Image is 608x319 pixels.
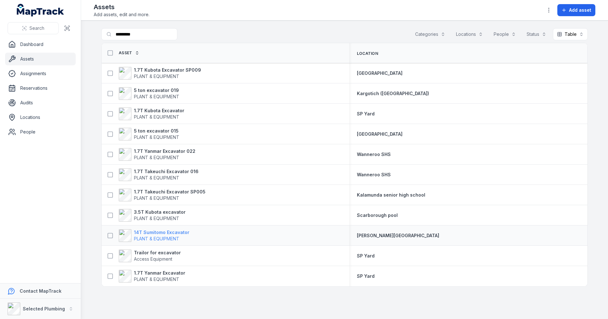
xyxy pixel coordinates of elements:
button: Categories [411,28,449,40]
button: Search [8,22,59,34]
strong: 5 ton excavator 015 [134,128,179,134]
span: [GEOGRAPHIC_DATA] [357,131,402,137]
span: Add assets, edit and more. [94,11,149,18]
span: PLANT & EQUIPMENT [134,134,179,140]
span: Add asset [569,7,591,13]
button: Locations [452,28,487,40]
strong: Trailor for excavator [134,250,181,256]
a: 14T Sumitomo ExcavatorPLANT & EQUIPMENT [119,229,189,242]
a: Kalamunda senior high school [357,192,425,198]
span: Location [357,51,378,56]
a: Asset [119,50,139,55]
a: SP Yard [357,111,375,117]
span: PLANT & EQUIPMENT [134,94,179,99]
strong: 5 ton excavator 019 [134,87,179,94]
a: 1.7T Kubota ExcavatorPLANT & EQUIPMENT [119,107,184,120]
a: People [5,126,76,138]
span: Kalamunda senior high school [357,192,425,198]
a: 1.7T Yanmar Excavator 022PLANT & EQUIPMENT [119,148,195,161]
a: Locations [5,111,76,124]
strong: 1.7T Kubota Excavator SP009 [134,67,201,73]
a: Reservations [5,82,76,94]
a: Trailor for excavatorAccess Equipment [119,250,181,262]
a: [PERSON_NAME][GEOGRAPHIC_DATA] [357,232,439,239]
a: SP Yard [357,253,375,259]
button: People [490,28,520,40]
a: MapTrack [17,4,64,16]
span: SP Yard [357,111,375,116]
button: Table [553,28,588,40]
span: PLANT & EQUIPMENT [134,195,179,201]
strong: 3.5T Kubota excavator [134,209,186,215]
span: SP Yard [357,253,375,258]
a: SP Yard [357,273,375,279]
strong: 1.7T Yanmar Excavator [134,270,185,276]
span: Kargotich ([GEOGRAPHIC_DATA]) [357,91,429,96]
strong: 1.7T Kubota Excavator [134,107,184,114]
strong: Selected Plumbing [23,306,65,311]
a: Wanneroo SHS [357,151,391,158]
span: PLANT & EQUIPMENT [134,216,179,221]
span: Wanneroo SHS [357,172,391,177]
a: Assets [5,53,76,65]
span: PLANT & EQUIPMENT [134,155,179,160]
strong: Contact MapTrack [20,288,61,294]
a: [GEOGRAPHIC_DATA] [357,70,402,76]
span: PLANT & EQUIPMENT [134,277,179,282]
span: Asset [119,50,132,55]
span: PLANT & EQUIPMENT [134,236,179,241]
a: [GEOGRAPHIC_DATA] [357,131,402,137]
a: 5 ton excavator 019PLANT & EQUIPMENT [119,87,179,100]
strong: 14T Sumitomo Excavator [134,229,189,236]
a: 1.7T Kubota Excavator SP009PLANT & EQUIPMENT [119,67,201,80]
a: Dashboard [5,38,76,51]
button: Status [522,28,550,40]
h2: Assets [94,3,149,11]
span: PLANT & EQUIPMENT [134,74,179,79]
span: Access Equipment [134,256,172,262]
button: Add asset [557,4,595,16]
span: Search [29,25,44,31]
strong: 1.7T Yanmar Excavator 022 [134,148,195,154]
a: 1.7T Takeuchi Excavator 016PLANT & EQUIPMENT [119,168,199,181]
a: Scarborough pool [357,212,398,218]
a: Audits [5,96,76,109]
a: 1.7T Yanmar ExcavatorPLANT & EQUIPMENT [119,270,185,283]
span: SP Yard [357,273,375,279]
a: 5 ton excavator 015PLANT & EQUIPMENT [119,128,179,140]
a: Assignments [5,67,76,80]
a: Kargotich ([GEOGRAPHIC_DATA]) [357,90,429,97]
strong: 1.7T Takeuchi Excavator SP005 [134,189,206,195]
strong: 1.7T Takeuchi Excavator 016 [134,168,199,175]
span: PLANT & EQUIPMENT [134,114,179,120]
span: PLANT & EQUIPMENT [134,175,179,180]
a: 1.7T Takeuchi Excavator SP005PLANT & EQUIPMENT [119,189,206,201]
a: 3.5T Kubota excavatorPLANT & EQUIPMENT [119,209,186,222]
a: Wanneroo SHS [357,172,391,178]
